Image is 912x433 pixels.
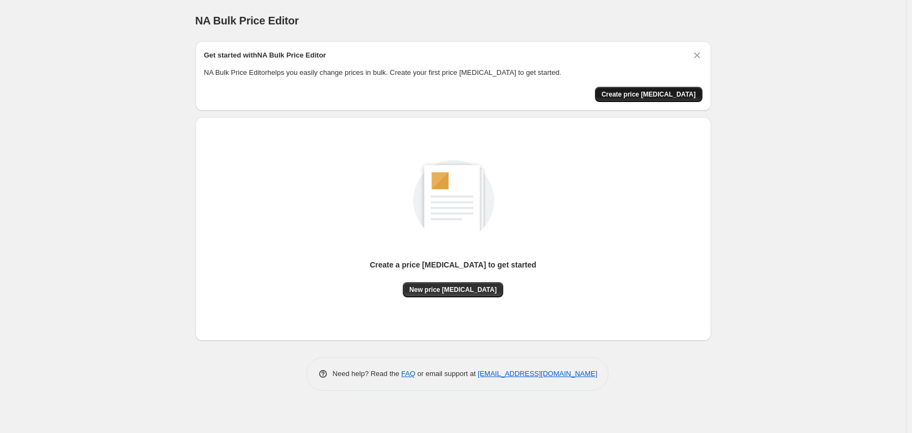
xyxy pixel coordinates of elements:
[692,50,702,61] button: Dismiss card
[478,370,597,378] a: [EMAIL_ADDRESS][DOMAIN_NAME]
[204,50,326,61] h2: Get started with NA Bulk Price Editor
[333,370,402,378] span: Need help? Read the
[401,370,415,378] a: FAQ
[595,87,702,102] button: Create price change job
[409,285,497,294] span: New price [MEDICAL_DATA]
[370,259,536,270] p: Create a price [MEDICAL_DATA] to get started
[601,90,696,99] span: Create price [MEDICAL_DATA]
[204,67,702,78] p: NA Bulk Price Editor helps you easily change prices in bulk. Create your first price [MEDICAL_DAT...
[403,282,503,297] button: New price [MEDICAL_DATA]
[415,370,478,378] span: or email support at
[195,15,299,27] span: NA Bulk Price Editor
